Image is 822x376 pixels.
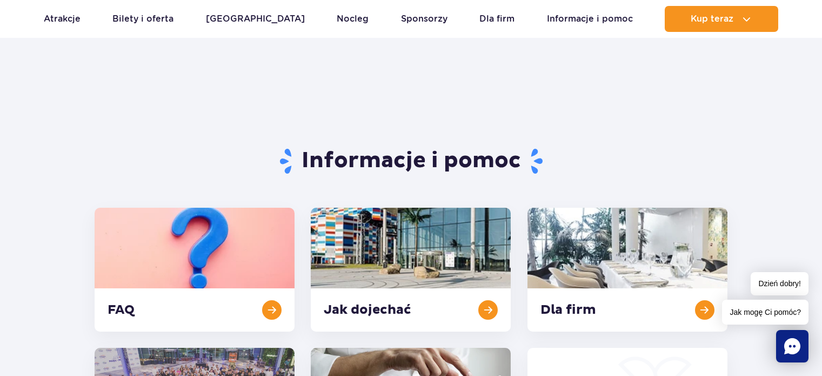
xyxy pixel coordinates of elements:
span: Jak mogę Ci pomóc? [722,300,808,325]
a: [GEOGRAPHIC_DATA] [206,6,305,32]
div: Chat [776,330,808,362]
span: Kup teraz [691,14,733,24]
a: Atrakcje [44,6,81,32]
h1: Informacje i pomoc [95,147,727,175]
a: Dla firm [479,6,514,32]
a: Bilety i oferta [112,6,173,32]
a: Informacje i pomoc [547,6,633,32]
a: Sponsorzy [401,6,447,32]
a: Nocleg [337,6,369,32]
button: Kup teraz [665,6,778,32]
span: Dzień dobry! [751,272,808,295]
